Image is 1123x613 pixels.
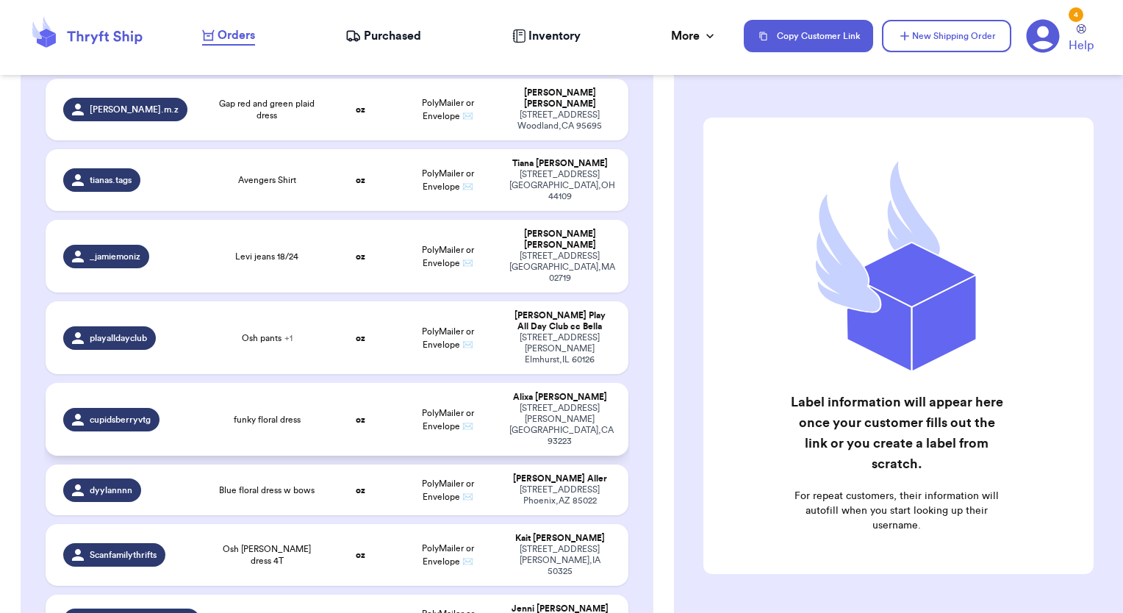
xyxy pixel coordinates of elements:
[1069,37,1094,54] span: Help
[509,310,611,332] div: [PERSON_NAME] Play All Day Club cc Bella
[422,544,474,566] span: PolyMailer or Envelope ✉️
[509,332,611,365] div: [STREET_ADDRESS][PERSON_NAME] Elmhurst , IL 60126
[90,104,179,115] span: [PERSON_NAME].m.z
[90,414,151,426] span: cupidsberryvtg
[1069,7,1083,22] div: 4
[219,484,315,496] span: Blue floral dress w bows
[356,334,365,343] strong: oz
[509,473,611,484] div: [PERSON_NAME] Aller
[509,251,611,284] div: [STREET_ADDRESS] [GEOGRAPHIC_DATA] , MA 02719
[744,20,873,52] button: Copy Customer Link
[509,169,611,202] div: [STREET_ADDRESS] [GEOGRAPHIC_DATA] , OH 44109
[356,176,365,184] strong: oz
[218,26,255,44] span: Orders
[422,409,474,431] span: PolyMailer or Envelope ✉️
[422,245,474,268] span: PolyMailer or Envelope ✉️
[422,327,474,349] span: PolyMailer or Envelope ✉️
[509,484,611,506] div: [STREET_ADDRESS] Phoenix , AZ 85022
[788,489,1006,533] p: For repeat customers, their information will autofill when you start looking up their username.
[512,27,581,45] a: Inventory
[234,414,301,426] span: funky floral dress
[509,158,611,169] div: Tiana [PERSON_NAME]
[528,27,581,45] span: Inventory
[356,415,365,424] strong: oz
[345,27,421,45] a: Purchased
[422,98,474,121] span: PolyMailer or Envelope ✉️
[218,98,317,121] span: Gap red and green plaid dress
[356,105,365,114] strong: oz
[356,486,365,495] strong: oz
[356,551,365,559] strong: oz
[202,26,255,46] a: Orders
[90,484,132,496] span: dyylannnn
[882,20,1011,52] button: New Shipping Order
[422,169,474,191] span: PolyMailer or Envelope ✉️
[356,252,365,261] strong: oz
[509,544,611,577] div: [STREET_ADDRESS] [PERSON_NAME] , IA 50325
[364,27,421,45] span: Purchased
[671,27,717,45] div: More
[242,332,293,344] span: Osh pants
[238,174,296,186] span: Avengers Shirt
[218,543,317,567] span: Osh [PERSON_NAME] dress 4T
[788,392,1006,474] h2: Label information will appear here once your customer fills out the link or you create a label fr...
[422,479,474,501] span: PolyMailer or Envelope ✉️
[509,229,611,251] div: [PERSON_NAME] [PERSON_NAME]
[90,174,132,186] span: tianas.tags
[509,533,611,544] div: Kait [PERSON_NAME]
[90,332,147,344] span: playalldayclub
[509,392,611,403] div: Alixa [PERSON_NAME]
[90,549,157,561] span: Scanfamilythrifts
[235,251,298,262] span: Levi jeans 18/24
[1069,24,1094,54] a: Help
[509,87,611,110] div: [PERSON_NAME] [PERSON_NAME]
[509,110,611,132] div: [STREET_ADDRESS] Woodland , CA 95695
[509,403,611,447] div: [STREET_ADDRESS][PERSON_NAME] [GEOGRAPHIC_DATA] , CA 93223
[90,251,140,262] span: _jamiemoniz
[1026,19,1060,53] a: 4
[284,334,293,343] span: + 1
